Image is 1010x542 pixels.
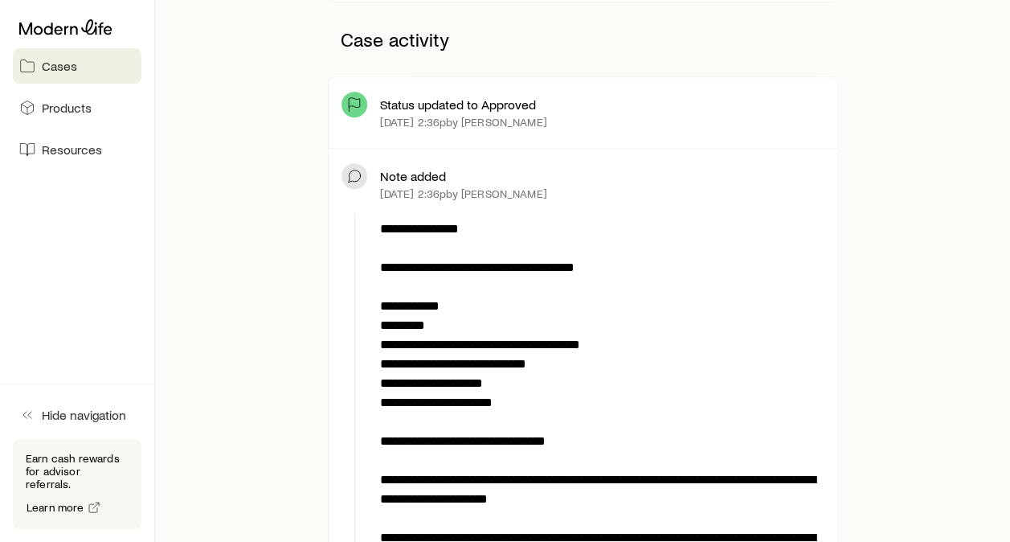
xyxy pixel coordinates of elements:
[42,407,126,423] span: Hide navigation
[13,132,141,167] a: Resources
[13,90,141,125] a: Products
[13,48,141,84] a: Cases
[328,15,837,64] p: Case activity
[13,397,141,433] button: Hide navigation
[380,116,546,129] p: [DATE] 2:36p by [PERSON_NAME]
[13,439,141,529] div: Earn cash rewards for advisor referrals.Learn more
[26,452,129,491] p: Earn cash rewards for advisor referrals.
[380,187,546,200] p: [DATE] 2:36p by [PERSON_NAME]
[42,100,92,116] span: Products
[380,96,536,113] p: Status updated to Approved
[42,142,102,158] span: Resources
[27,502,84,513] span: Learn more
[380,168,446,184] p: Note added
[42,58,77,74] span: Cases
